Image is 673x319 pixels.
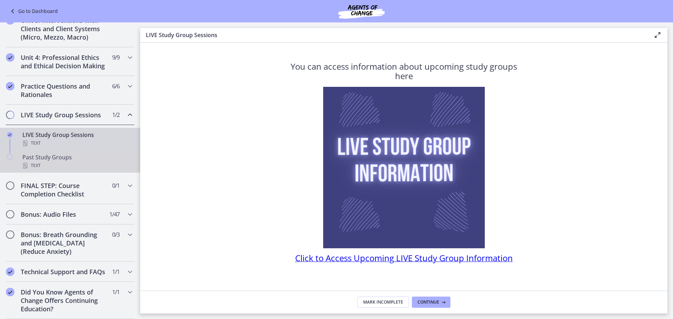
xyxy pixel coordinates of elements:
[21,82,106,99] h2: Practice Questions and Rationales
[22,153,132,170] div: Past Study Groups
[22,131,132,147] div: LIVE Study Group Sessions
[357,297,409,308] button: Mark Incomplete
[319,3,403,20] img: Agents of Change
[6,288,14,296] i: Completed
[112,181,120,190] span: 0 / 1
[363,299,403,305] span: Mark Incomplete
[21,288,106,313] h2: Did You Know Agents of Change Offers Continuing Education?
[7,132,13,138] i: Completed
[323,87,485,248] img: Live_Study_Group_Information.png
[417,299,439,305] span: Continue
[109,210,120,219] span: 1 / 47
[21,53,106,70] h2: Unit 4: Professional Ethics and Ethical Decision Making
[21,111,106,119] h2: LIVE Study Group Sessions
[112,230,120,239] span: 0 / 3
[21,230,106,256] h2: Bonus: Breath Grounding and [MEDICAL_DATA] (Reduce Anxiety)
[21,210,106,219] h2: Bonus: Audio Files
[8,7,58,15] a: Go to Dashboard
[146,31,642,39] h3: LIVE Study Group Sessions
[6,82,14,90] i: Completed
[112,288,120,296] span: 1 / 1
[21,181,106,198] h2: FINAL STEP: Course Completion Checklist
[112,53,120,62] span: 9 / 9
[21,268,106,276] h2: Technical Support and FAQs
[112,268,120,276] span: 1 / 1
[112,111,120,119] span: 1 / 2
[6,268,14,276] i: Completed
[21,16,106,41] h2: Unit 3: Interventions with Clients and Client Systems (Micro, Mezzo, Macro)
[295,255,513,263] a: Click to Access Upcoming LIVE Study Group Information
[291,61,517,82] span: You can access information about upcoming study groups here
[22,139,132,147] div: Text
[412,297,450,308] button: Continue
[295,252,513,264] span: Click to Access Upcoming LIVE Study Group Information
[112,82,120,90] span: 6 / 6
[22,161,132,170] div: Text
[6,53,14,62] i: Completed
